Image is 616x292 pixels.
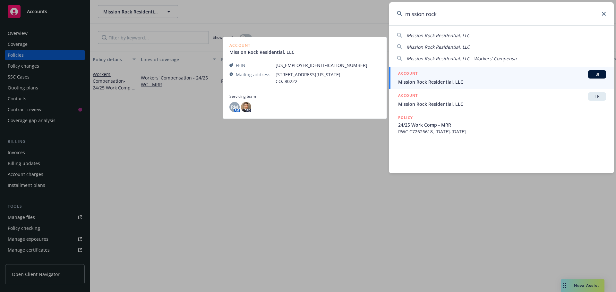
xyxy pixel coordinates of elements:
[398,70,418,78] h5: ACCOUNT
[398,121,606,128] span: 24/25 Work Comp - MRR
[406,44,470,50] span: Mission Rock Residential, LLC
[406,32,470,38] span: Mission Rock Residential, LLC
[398,92,418,100] h5: ACCOUNT
[591,71,603,77] span: BI
[398,79,606,85] span: Mission Rock Residential, LLC
[398,128,606,135] span: RWC C72626618, [DATE]-[DATE]
[406,55,517,62] span: Mission Rock Residential, LLC - Workers' Compensa
[389,67,614,89] a: ACCOUNTBIMission Rock Residential, LLC
[389,111,614,138] a: POLICY24/25 Work Comp - MRRRWC C72626618, [DATE]-[DATE]
[398,101,606,107] span: Mission Rock Residential, LLC
[591,94,603,99] span: TR
[398,114,413,121] h5: POLICY
[389,2,614,25] input: Search...
[389,89,614,111] a: ACCOUNTTRMission Rock Residential, LLC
